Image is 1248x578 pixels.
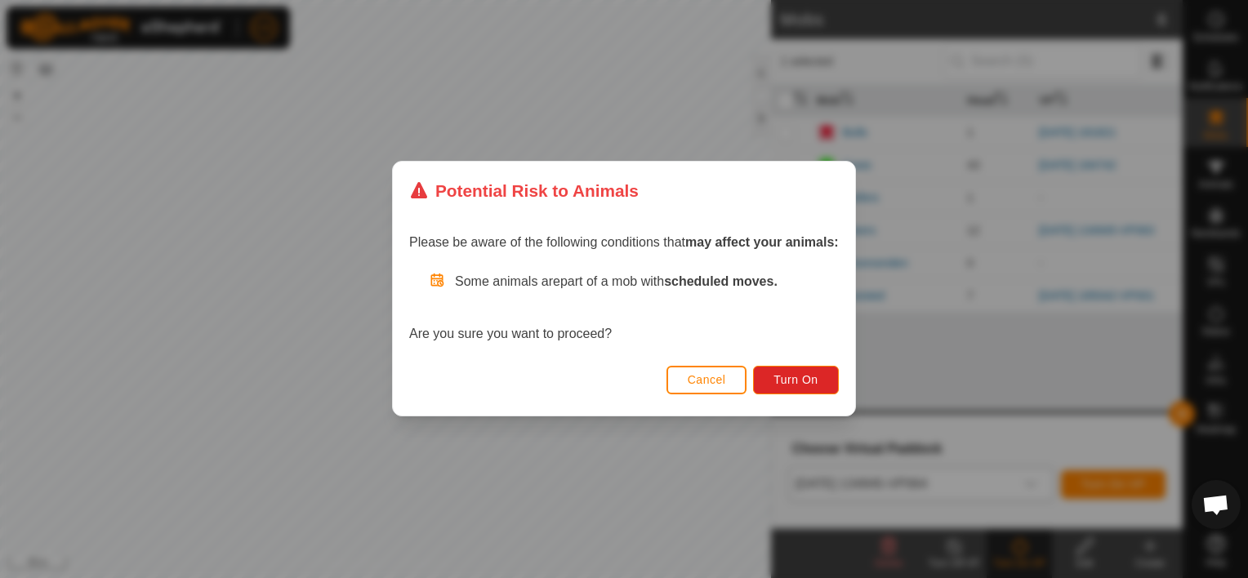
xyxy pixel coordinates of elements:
[664,275,778,289] strong: scheduled moves.
[409,236,839,250] span: Please be aware of the following conditions that
[455,273,839,292] p: Some animals are
[409,273,839,345] div: Are you sure you want to proceed?
[560,275,778,289] span: part of a mob with
[774,374,818,387] span: Turn On
[685,236,839,250] strong: may affect your animals:
[688,374,726,387] span: Cancel
[754,366,839,394] button: Turn On
[666,366,747,394] button: Cancel
[409,178,639,203] div: Potential Risk to Animals
[1192,480,1241,529] div: Open chat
